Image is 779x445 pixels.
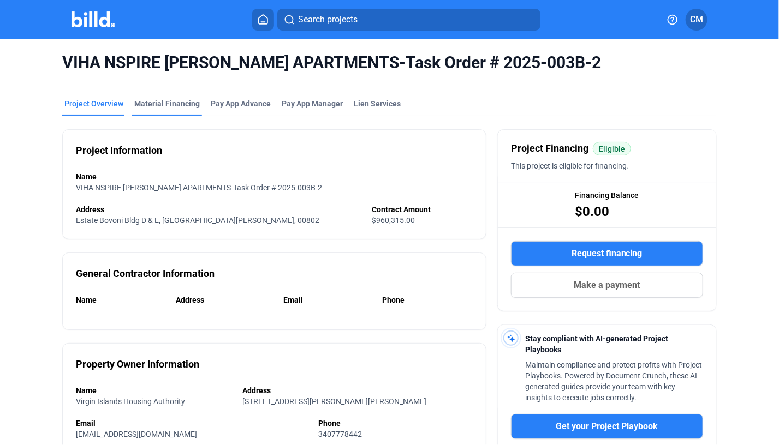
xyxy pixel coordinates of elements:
[76,216,319,225] span: Estate Bovoni Bldg D & E, [GEOGRAPHIC_DATA][PERSON_NAME], 00802
[511,141,588,156] span: Project Financing
[511,241,703,266] button: Request financing
[76,143,162,158] div: Project Information
[282,98,343,109] span: Pay App Manager
[556,420,658,433] span: Get your Project Playbook
[76,385,231,396] div: Name
[242,397,426,406] span: [STREET_ADDRESS][PERSON_NAME][PERSON_NAME]
[62,52,717,73] span: VIHA NSPIRE [PERSON_NAME] APARTMENTS-Task Order # 2025-003B-2
[593,142,631,155] mat-chip: Eligible
[354,98,401,109] div: Lien Services
[511,414,703,439] button: Get your Project Playbook
[283,306,286,315] span: -
[319,430,362,438] span: 3407778442
[134,98,200,109] div: Material Financing
[76,266,215,281] div: General Contractor Information
[211,98,271,109] div: Pay App Advance
[525,334,669,354] span: Stay compliant with AI-generated Project Playbooks
[64,98,123,109] div: Project Overview
[176,306,178,315] span: -
[574,279,640,292] span: Make a payment
[690,13,703,26] span: CM
[511,273,703,298] button: Make a payment
[372,204,473,215] div: Contract Amount
[283,294,371,305] div: Email
[72,11,115,27] img: Billd Company Logo
[575,190,639,201] span: Financing Balance
[76,306,78,315] span: -
[76,183,322,192] span: VIHA NSPIRE [PERSON_NAME] APARTMENTS-Task Order # 2025-003B-2
[76,430,197,438] span: [EMAIL_ADDRESS][DOMAIN_NAME]
[319,418,473,429] div: Phone
[298,13,358,26] span: Search projects
[76,294,165,305] div: Name
[76,171,473,182] div: Name
[76,204,361,215] div: Address
[76,397,185,406] span: Virgin Islands Housing Authority
[382,294,473,305] div: Phone
[575,203,609,220] span: $0.00
[511,161,629,170] span: This project is eligible for financing.
[572,247,643,260] span: Request financing
[76,357,199,372] div: Property Owner Information
[525,360,703,402] span: Maintain compliance and protect profits with Project Playbooks. Powered by Document Crunch, these...
[372,216,415,225] span: $960,315.00
[76,418,307,429] div: Email
[382,306,384,315] span: -
[686,9,707,31] button: CM
[176,294,272,305] div: Address
[242,385,473,396] div: Address
[277,9,540,31] button: Search projects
